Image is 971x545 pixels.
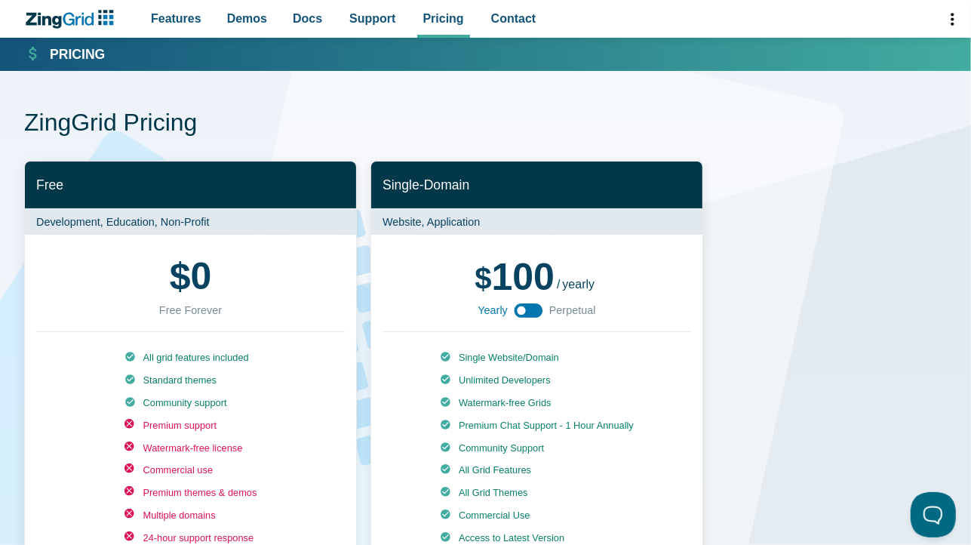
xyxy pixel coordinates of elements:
[50,48,105,62] strong: Pricing
[24,107,947,141] h1: ZingGrid Pricing
[25,162,356,209] h2: Free
[491,8,536,29] span: Contact
[159,301,222,319] div: Free Forever
[440,351,634,365] li: Single Website/Domain
[124,419,257,433] li: Premium support
[227,8,267,29] span: Demos
[911,492,956,537] iframe: Toggle Customer Support
[124,509,257,522] li: Multiple domains
[151,8,201,29] span: Features
[124,396,257,410] li: Community support
[170,257,212,295] strong: 0
[124,374,257,387] li: Standard themes
[124,463,257,477] li: Commercial use
[440,396,634,410] li: Watermark-free Grids
[24,10,121,29] a: ZingChart Logo. Click to return to the homepage
[440,486,634,500] li: All Grid Themes
[124,531,257,545] li: 24-hour support response
[440,442,634,455] li: Community Support
[557,279,560,291] span: /
[440,419,634,433] li: Premium Chat Support - 1 Hour Annually
[371,208,702,235] p: Website, Application
[124,351,257,365] li: All grid features included
[25,208,356,235] p: Development, Education, Non-Profit
[423,8,464,29] span: Pricing
[349,8,395,29] span: Support
[440,374,634,387] li: Unlimited Developers
[478,301,507,319] span: Yearly
[475,256,555,298] span: 100
[293,8,322,29] span: Docs
[440,463,634,477] li: All Grid Features
[371,162,702,209] h2: Single-Domain
[124,486,257,500] li: Premium themes & demos
[440,531,634,545] li: Access to Latest Version
[440,509,634,522] li: Commercial Use
[549,301,596,319] span: Perpetual
[124,442,257,455] li: Watermark-free license
[26,45,105,63] a: Pricing
[170,257,191,295] span: $
[563,278,595,291] span: yearly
